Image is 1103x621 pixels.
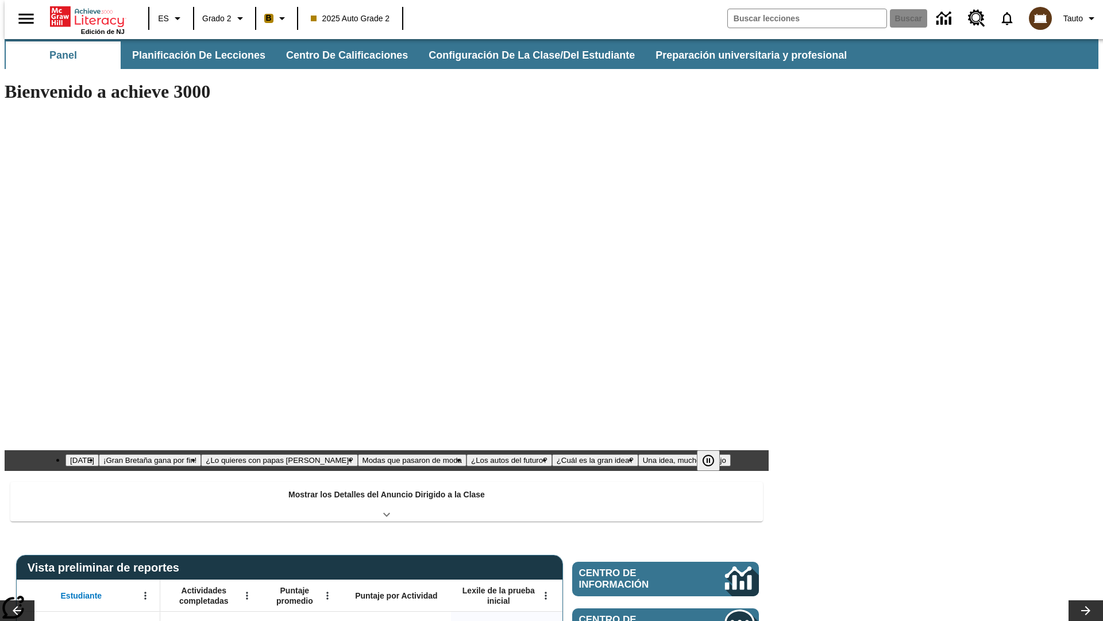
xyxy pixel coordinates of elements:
[81,28,125,35] span: Edición de NJ
[50,5,125,28] a: Portada
[311,13,390,25] span: 2025 Auto Grade 2
[6,41,121,69] button: Panel
[319,587,336,604] button: Abrir menú
[65,454,99,466] button: Diapositiva 1 Día del Trabajo
[537,587,554,604] button: Abrir menú
[419,41,644,69] button: Configuración de la clase/del estudiante
[697,450,720,471] button: Pausar
[50,4,125,35] div: Portada
[198,8,252,29] button: Grado: Grado 2, Elige un grado
[552,454,638,466] button: Diapositiva 6 ¿Cuál es la gran idea?
[1022,3,1059,33] button: Escoja un nuevo avatar
[238,587,256,604] button: Abrir menú
[638,454,731,466] button: Diapositiva 7 Una idea, mucho trabajo
[646,41,856,69] button: Preparación universitaria y profesional
[457,585,541,606] span: Lexile de la prueba inicial
[202,13,232,25] span: Grado 2
[288,489,485,501] p: Mostrar los Detalles del Anuncio Dirigido a la Clase
[5,81,769,102] h1: Bienvenido a achieve 3000
[61,591,102,601] span: Estudiante
[266,11,272,25] span: B
[579,568,687,591] span: Centro de información
[99,454,201,466] button: Diapositiva 2 ¡Gran Bretaña gana por fin!
[137,587,154,604] button: Abrir menú
[28,561,185,574] span: Vista preliminar de reportes
[1069,600,1103,621] button: Carrusel de lecciones, seguir
[1059,8,1103,29] button: Perfil/Configuración
[158,13,169,25] span: ES
[123,41,275,69] button: Planificación de lecciones
[1063,13,1083,25] span: Tauto
[10,482,763,522] div: Mostrar los Detalles del Anuncio Dirigido a la Clase
[358,454,466,466] button: Diapositiva 4 Modas que pasaron de moda
[166,585,242,606] span: Actividades completadas
[153,8,190,29] button: Lenguaje: ES, Selecciona un idioma
[260,8,294,29] button: Boost El color de la clase es anaranjado claro. Cambiar el color de la clase.
[267,585,322,606] span: Puntaje promedio
[277,41,417,69] button: Centro de calificaciones
[355,591,437,601] span: Puntaje por Actividad
[466,454,552,466] button: Diapositiva 5 ¿Los autos del futuro?
[728,9,886,28] input: Buscar campo
[930,3,961,34] a: Centro de información
[992,3,1022,33] a: Notificaciones
[961,3,992,34] a: Centro de recursos, Se abrirá en una pestaña nueva.
[5,41,857,69] div: Subbarra de navegación
[5,39,1098,69] div: Subbarra de navegación
[697,450,731,471] div: Pausar
[1029,7,1052,30] img: avatar image
[572,562,759,596] a: Centro de información
[9,2,43,36] button: Abrir el menú lateral
[201,454,357,466] button: Diapositiva 3 ¿Lo quieres con papas fritas?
